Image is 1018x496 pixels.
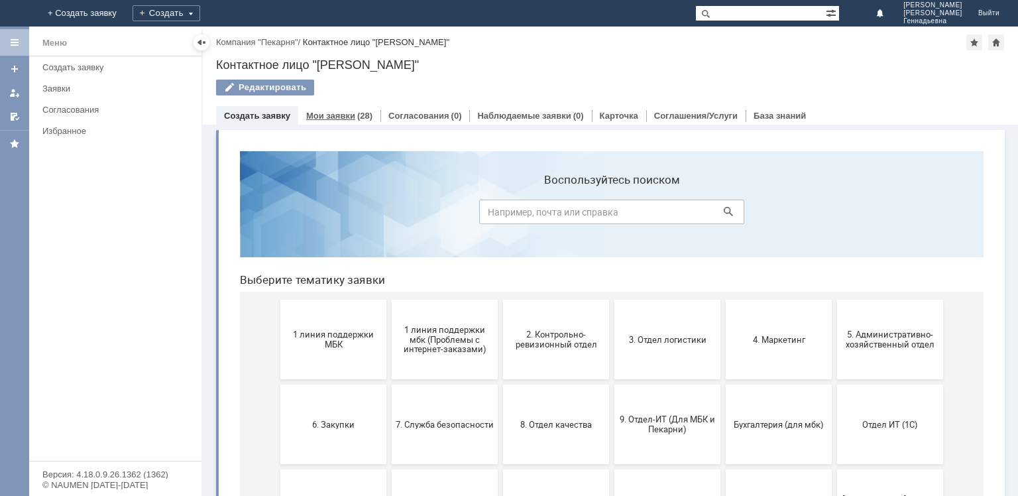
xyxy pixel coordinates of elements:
[4,82,25,103] a: Мои заявки
[42,481,188,489] div: © NAUMEN [DATE]-[DATE]
[194,34,209,50] div: Скрыть меню
[477,111,571,121] a: Наблюдаемые заявки
[55,189,153,209] span: 1 линия поддержки МБК
[166,279,264,288] span: 7. Служба безопасности
[608,159,714,239] button: 5. Административно-хозяйственный отдел
[37,99,199,120] a: Согласования
[496,159,602,239] button: 4. Маркетинг
[11,133,754,146] header: Выберите тематику заявки
[42,126,179,136] div: Избранное
[608,244,714,324] button: Отдел ИТ (1С)
[389,274,487,294] span: 9. Отдел-ИТ (Для МБК и Пекарни)
[654,111,738,121] a: Соглашения/Услуги
[216,37,303,47] div: /
[278,189,376,209] span: 2. Контрольно-ревизионный отдел
[388,111,449,121] a: Согласования
[274,244,380,324] button: 8. Отдел качества
[500,194,598,204] span: 4. Маркетинг
[216,37,298,47] a: Компания "Пекарня"
[55,359,153,379] span: Отдел-ИТ (Битрикс24 и CRM)
[612,353,710,383] span: [PERSON_NAME]. Услуги ИТ для МБК (оформляет L1)
[51,414,157,493] button: не актуален
[612,279,710,288] span: Отдел ИТ (1С)
[37,78,199,99] a: Заявки
[42,62,194,72] div: Создать заявку
[42,35,67,51] div: Меню
[303,37,449,47] div: Контактное лицо "[PERSON_NAME]"
[51,159,157,239] button: 1 линия поддержки МБК
[133,5,200,21] div: Создать
[162,159,268,239] button: 1 линия поддержки мбк (Проблемы с интернет-заказами)
[224,111,290,121] a: Создать заявку
[278,279,376,288] span: 8. Отдел качества
[385,244,491,324] button: 9. Отдел-ИТ (Для МБК и Пекарни)
[903,9,962,17] span: [PERSON_NAME]
[389,363,487,373] span: Франчайзинг
[274,329,380,408] button: Финансовый отдел
[4,106,25,127] a: Мои согласования
[496,329,602,408] button: Это соглашение не активно!
[600,111,638,121] a: Карточка
[988,34,1004,50] div: Сделать домашней страницей
[166,363,264,373] span: Отдел-ИТ (Офис)
[451,111,462,121] div: (0)
[903,17,962,25] span: Геннадьевна
[903,1,962,9] span: [PERSON_NAME]
[162,329,268,408] button: Отдел-ИТ (Офис)
[51,244,157,324] button: 6. Закупки
[389,194,487,204] span: 3. Отдел логистики
[42,84,194,93] div: Заявки
[4,58,25,80] a: Создать заявку
[500,359,598,379] span: Это соглашение не активно!
[357,111,372,121] div: (28)
[966,34,982,50] div: Добавить в избранное
[385,329,491,408] button: Франчайзинг
[385,159,491,239] button: 3. Отдел логистики
[250,59,515,84] input: Например, почта или справка
[51,329,157,408] button: Отдел-ИТ (Битрикс24 и CRM)
[250,32,515,46] label: Воспользуйтесь поиском
[216,58,1005,72] div: Контактное лицо "[PERSON_NAME]"
[55,279,153,288] span: 6. Закупки
[612,189,710,209] span: 5. Административно-хозяйственный отдел
[42,470,188,479] div: Версия: 4.18.0.9.26.1362 (1362)
[166,184,264,214] span: 1 линия поддержки мбк (Проблемы с интернет-заказами)
[826,6,839,19] span: Расширенный поиск
[55,448,153,458] span: не актуален
[274,159,380,239] button: 2. Контрольно-ревизионный отдел
[496,244,602,324] button: Бухгалтерия (для мбк)
[278,363,376,373] span: Финансовый отдел
[37,57,199,78] a: Создать заявку
[608,329,714,408] button: [PERSON_NAME]. Услуги ИТ для МБК (оформляет L1)
[500,279,598,288] span: Бухгалтерия (для мбк)
[306,111,355,121] a: Мои заявки
[573,111,584,121] div: (0)
[754,111,806,121] a: База знаний
[162,244,268,324] button: 7. Служба безопасности
[42,105,194,115] div: Согласования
